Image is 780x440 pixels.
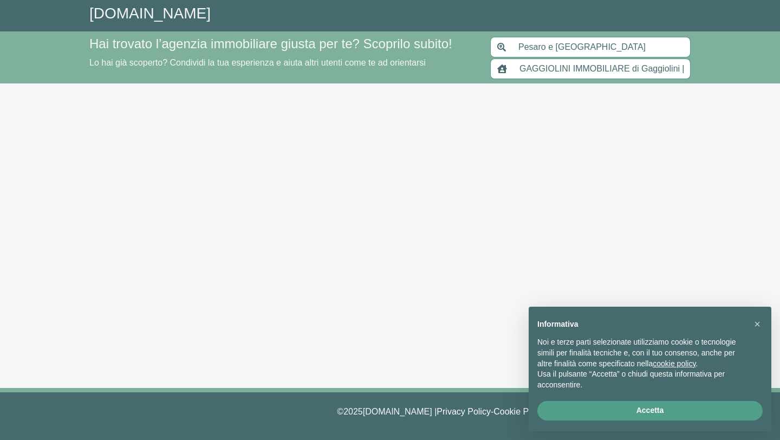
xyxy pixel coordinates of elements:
a: [DOMAIN_NAME] [89,5,211,22]
button: Chiudi questa informativa [749,315,766,333]
h4: Hai trovato l’agenzia immobiliare giusta per te? Scoprilo subito! [89,36,477,52]
a: cookie policy - il link si apre in una nuova scheda [653,359,695,368]
p: Usa il pulsante “Accetta” o chiudi questa informativa per acconsentire. [537,369,745,390]
span: × [754,318,760,330]
a: Privacy Policy [437,407,491,416]
p: Lo hai già scoperto? Condividi la tua esperienza e aiuta altri utenti come te ad orientarsi [89,56,477,69]
p: Noi e terze parti selezionate utilizziamo cookie o tecnologie simili per finalità tecniche e, con... [537,337,745,369]
a: Cookie Policy [493,407,546,416]
input: Inserisci area di ricerca (Comune o Provincia) [512,37,691,57]
input: Inserisci nome agenzia immobiliare [513,59,691,79]
button: Accetta [537,401,763,420]
h2: Informativa [537,320,745,329]
p: © 2025 [DOMAIN_NAME] | - - | [89,405,691,418]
